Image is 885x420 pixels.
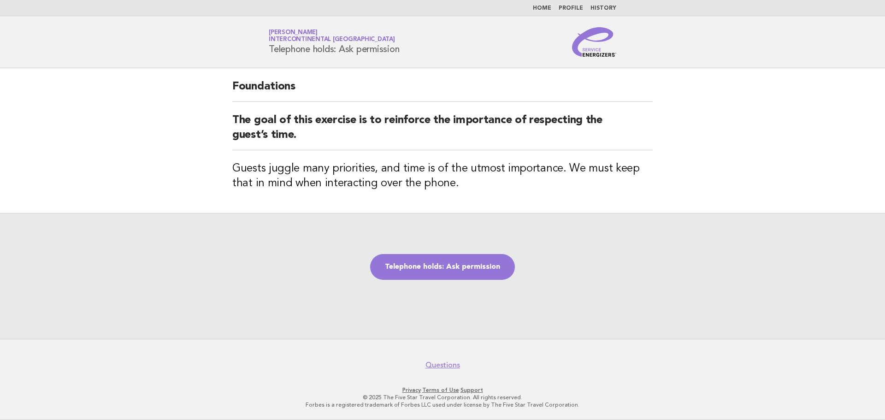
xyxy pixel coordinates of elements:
[269,30,395,42] a: [PERSON_NAME]InterContinental [GEOGRAPHIC_DATA]
[269,30,399,54] h1: Telephone holds: Ask permission
[160,386,725,394] p: · ·
[269,37,395,43] span: InterContinental [GEOGRAPHIC_DATA]
[402,387,421,393] a: Privacy
[559,6,583,11] a: Profile
[370,254,515,280] a: Telephone holds: Ask permission
[572,27,616,57] img: Service Energizers
[160,401,725,408] p: Forbes is a registered trademark of Forbes LLC used under license by The Five Star Travel Corpora...
[232,79,653,102] h2: Foundations
[160,394,725,401] p: © 2025 The Five Star Travel Corporation. All rights reserved.
[460,387,483,393] a: Support
[232,161,653,191] h3: Guests juggle many priorities, and time is of the utmost importance. We must keep that in mind wh...
[425,361,460,370] a: Questions
[590,6,616,11] a: History
[533,6,551,11] a: Home
[232,113,653,150] h2: The goal of this exercise is to reinforce the importance of respecting the guest’s time.
[422,387,459,393] a: Terms of Use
